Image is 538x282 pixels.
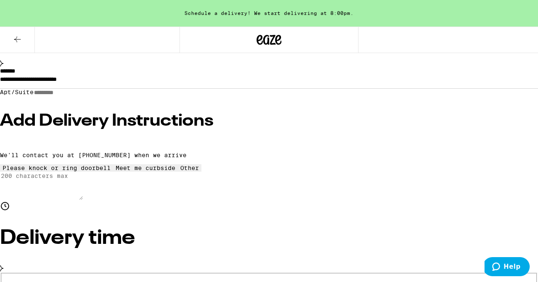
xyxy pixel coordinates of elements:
div: Meet me curbside [116,165,175,171]
div: Please knock or ring doorbell [2,165,111,171]
div: Other [180,165,199,171]
button: Meet me curbside [113,164,178,172]
iframe: Opens a widget where you can find more information [485,257,530,278]
button: Other [178,164,201,172]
